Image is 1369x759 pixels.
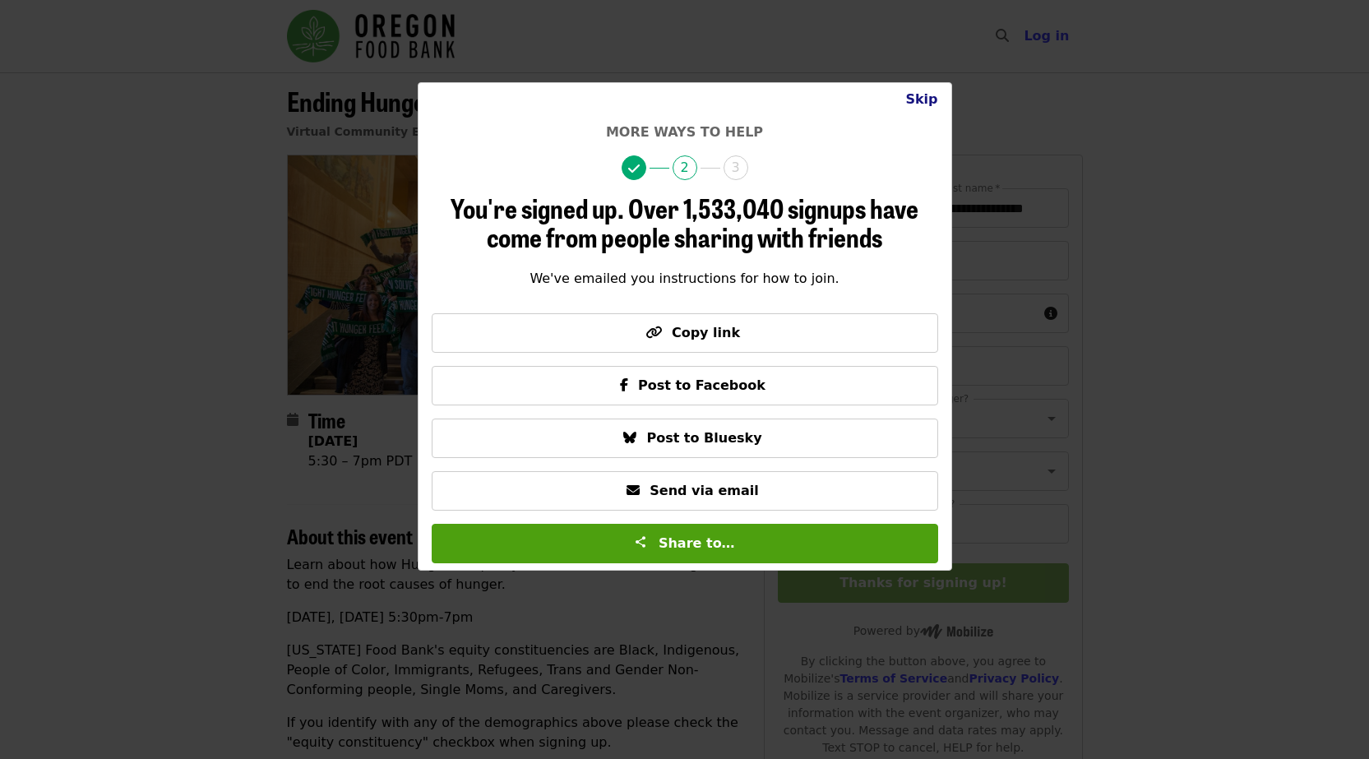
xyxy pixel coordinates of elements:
i: facebook-f icon [620,377,628,393]
button: Post to Bluesky [432,419,938,458]
span: Post to Facebook [638,377,765,393]
i: envelope icon [627,483,640,498]
i: bluesky icon [623,430,636,446]
span: Over 1,533,040 signups have come from people sharing with friends [487,188,918,256]
span: Send via email [650,483,758,498]
button: Close [892,83,950,116]
span: Share to… [659,535,735,551]
button: Post to Facebook [432,366,938,405]
span: 2 [673,155,697,180]
span: We've emailed you instructions for how to join. [530,271,839,286]
span: Copy link [672,325,740,340]
button: Share to… [432,524,938,563]
img: Share [634,535,647,548]
button: Copy link [432,313,938,353]
span: More ways to help [606,124,763,140]
i: check icon [628,161,640,177]
span: Post to Bluesky [646,430,761,446]
i: link icon [645,325,662,340]
span: 3 [724,155,748,180]
span: You're signed up. [451,188,624,227]
button: Send via email [432,471,938,511]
